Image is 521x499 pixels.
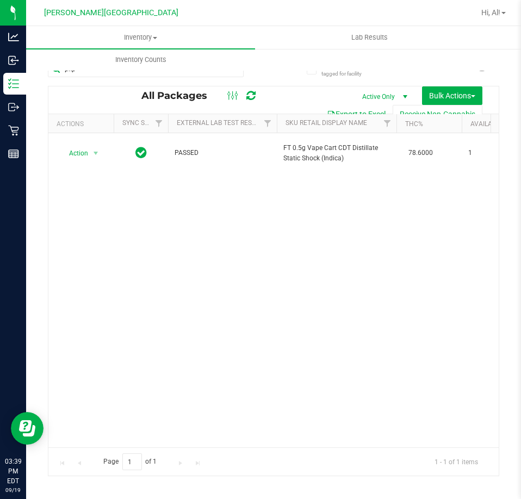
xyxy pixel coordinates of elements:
[175,148,270,158] span: PASSED
[286,119,367,127] a: Sku Retail Display Name
[283,143,390,164] span: FT 0.5g Vape Cart CDT Distillate Static Shock (Indica)
[379,114,396,133] a: Filter
[101,55,181,65] span: Inventory Counts
[177,119,262,127] a: External Lab Test Result
[11,412,44,445] iframe: Resource center
[94,453,166,470] span: Page of 1
[8,102,19,113] inline-svg: Outbound
[405,120,423,128] a: THC%
[259,114,277,133] a: Filter
[422,86,482,105] button: Bulk Actions
[8,148,19,159] inline-svg: Reports
[255,26,484,49] a: Lab Results
[320,105,393,123] button: Export to Excel
[429,91,475,100] span: Bulk Actions
[122,453,142,470] input: 1
[57,120,109,128] div: Actions
[26,33,255,42] span: Inventory
[5,457,21,486] p: 03:39 PM EDT
[44,8,178,17] span: [PERSON_NAME][GEOGRAPHIC_DATA]
[470,120,503,128] a: Available
[8,55,19,66] inline-svg: Inbound
[89,146,103,161] span: select
[122,119,164,127] a: Sync Status
[150,114,168,133] a: Filter
[141,90,218,102] span: All Packages
[403,145,438,161] span: 78.6000
[468,148,510,158] span: 1
[5,486,21,494] p: 09/19
[135,145,147,160] span: In Sync
[26,48,255,71] a: Inventory Counts
[8,78,19,89] inline-svg: Inventory
[337,33,402,42] span: Lab Results
[8,125,19,136] inline-svg: Retail
[8,32,19,42] inline-svg: Analytics
[393,105,482,123] button: Receive Non-Cannabis
[26,26,255,49] a: Inventory
[59,146,89,161] span: Action
[481,8,500,17] span: Hi, Al!
[426,453,487,470] span: 1 - 1 of 1 items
